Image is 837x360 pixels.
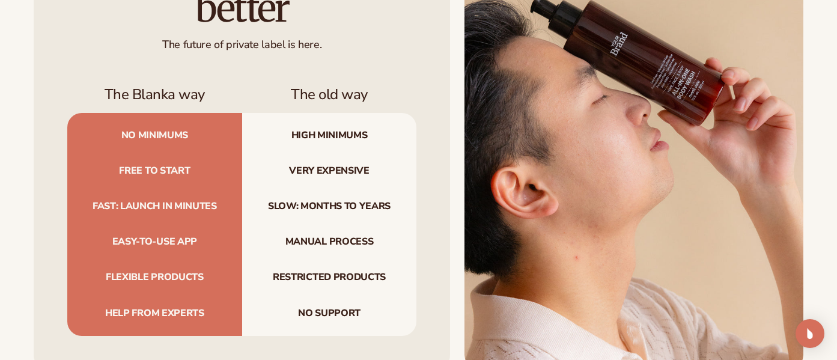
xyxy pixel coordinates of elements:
span: No minimums [67,113,242,153]
div: Open Intercom Messenger [796,319,824,348]
span: Very expensive [242,153,417,189]
span: High minimums [242,113,417,153]
div: The future of private label is here. [67,28,416,52]
span: Free to start [67,153,242,189]
span: No support [242,296,417,336]
h3: The old way [242,86,417,103]
span: Help from experts [67,296,242,336]
span: Restricted products [242,260,417,295]
span: Flexible products [67,260,242,295]
span: Easy-to-use app [67,224,242,260]
span: Fast: launch in minutes [67,189,242,224]
span: Manual process [242,224,417,260]
h3: The Blanka way [67,86,242,103]
span: Slow: months to years [242,189,417,224]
